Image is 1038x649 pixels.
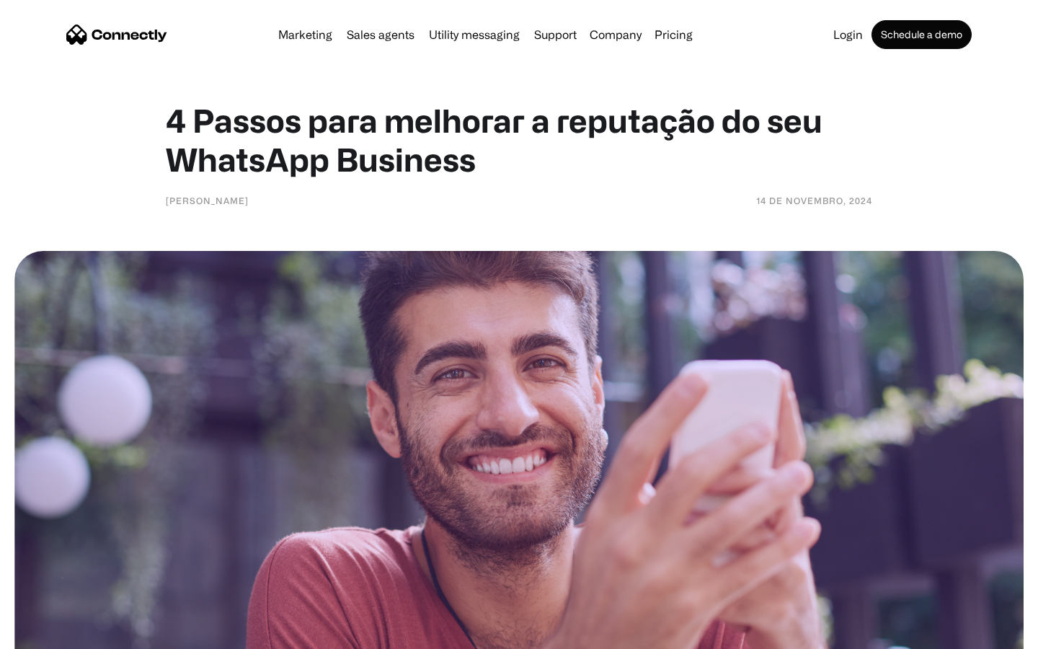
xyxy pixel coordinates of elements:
[29,624,86,644] ul: Language list
[590,25,642,45] div: Company
[166,101,872,179] h1: 4 Passos para melhorar a reputação do seu WhatsApp Business
[166,193,249,208] div: [PERSON_NAME]
[341,29,420,40] a: Sales agents
[649,29,698,40] a: Pricing
[14,624,86,644] aside: Language selected: English
[272,29,338,40] a: Marketing
[756,193,872,208] div: 14 de novembro, 2024
[871,20,972,49] a: Schedule a demo
[528,29,582,40] a: Support
[423,29,525,40] a: Utility messaging
[828,29,869,40] a: Login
